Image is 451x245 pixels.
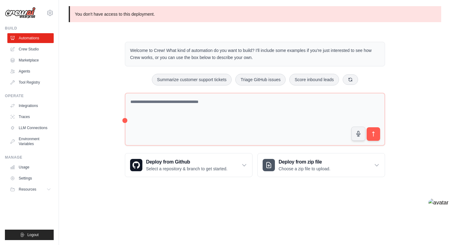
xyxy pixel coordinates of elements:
span: Logout [27,232,39,237]
div: Build [5,26,54,31]
img: Logo [5,7,36,19]
button: Score inbound leads [289,74,339,85]
button: Triage GitHub issues [235,74,286,85]
h3: Deploy from Github [146,158,227,166]
a: Automations [7,33,54,43]
p: Welcome to Crew! What kind of automation do you want to build? I'll include some examples if you'... [130,47,380,61]
a: LLM Connections [7,123,54,133]
a: Crew Studio [7,44,54,54]
button: Logout [5,230,54,240]
a: Agents [7,66,54,76]
p: You don't have access to this deployment. [69,6,441,22]
a: Environment Variables [7,134,54,149]
h3: Deploy from zip file [279,158,330,166]
div: Operate [5,93,54,98]
a: Tool Registry [7,77,54,87]
a: Settings [7,173,54,183]
button: Resources [7,184,54,194]
div: Manage [5,155,54,160]
a: Traces [7,112,54,122]
a: Usage [7,162,54,172]
a: Marketplace [7,55,54,65]
a: Integrations [7,101,54,111]
span: Resources [19,187,36,192]
p: Select a repository & branch to get started. [146,166,227,172]
button: Summarize customer support tickets [152,74,232,85]
p: Choose a zip file to upload. [279,166,330,172]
